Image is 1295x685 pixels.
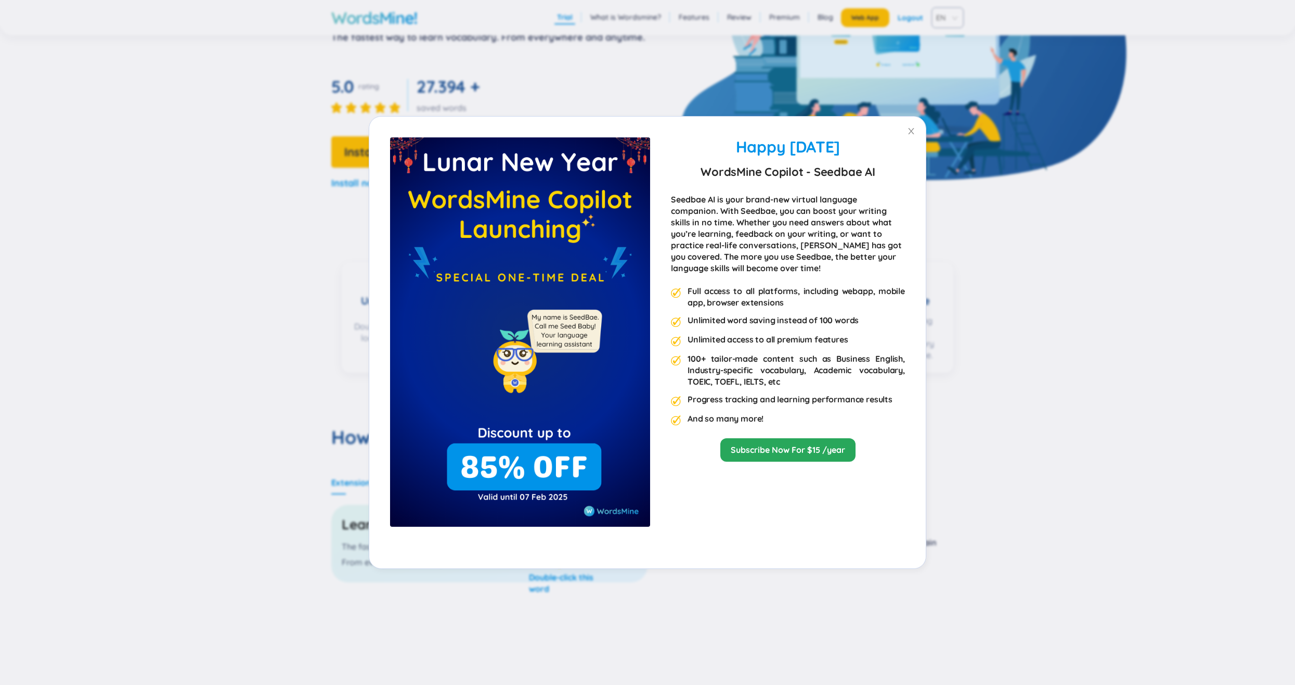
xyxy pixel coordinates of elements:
div: Unlimited access to all premium features [688,334,848,347]
img: premium [390,137,650,527]
div: Seedbae AI is your brand-new virtual language companion. With Seedbae, you can boost your writing... [671,194,905,274]
img: premium [671,317,681,327]
img: premium [671,336,681,347]
div: Unlimited word saving instead of 100 words [688,314,859,327]
div: And so many more! [688,413,763,426]
div: Progress tracking and learning performance results [688,394,892,407]
button: Subscribe Now For $15 /year [720,438,856,462]
img: premium [671,396,681,407]
img: premium [671,415,681,426]
strong: WordsMine Copilot - Seedbae AI [701,162,875,181]
a: Subscribe Now For $15 /year [731,444,845,455]
img: premium [671,288,681,298]
img: premium [671,356,681,366]
div: Full access to all platforms, including webapp, mobile app, browser extensions [688,285,905,308]
button: Close [897,117,926,146]
span: Happy [DATE] [736,137,840,157]
span: close [907,127,915,135]
div: 100+ tailor-made content such as Business English, Industry-specific vocabulary, Academic vocabul... [688,353,905,387]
